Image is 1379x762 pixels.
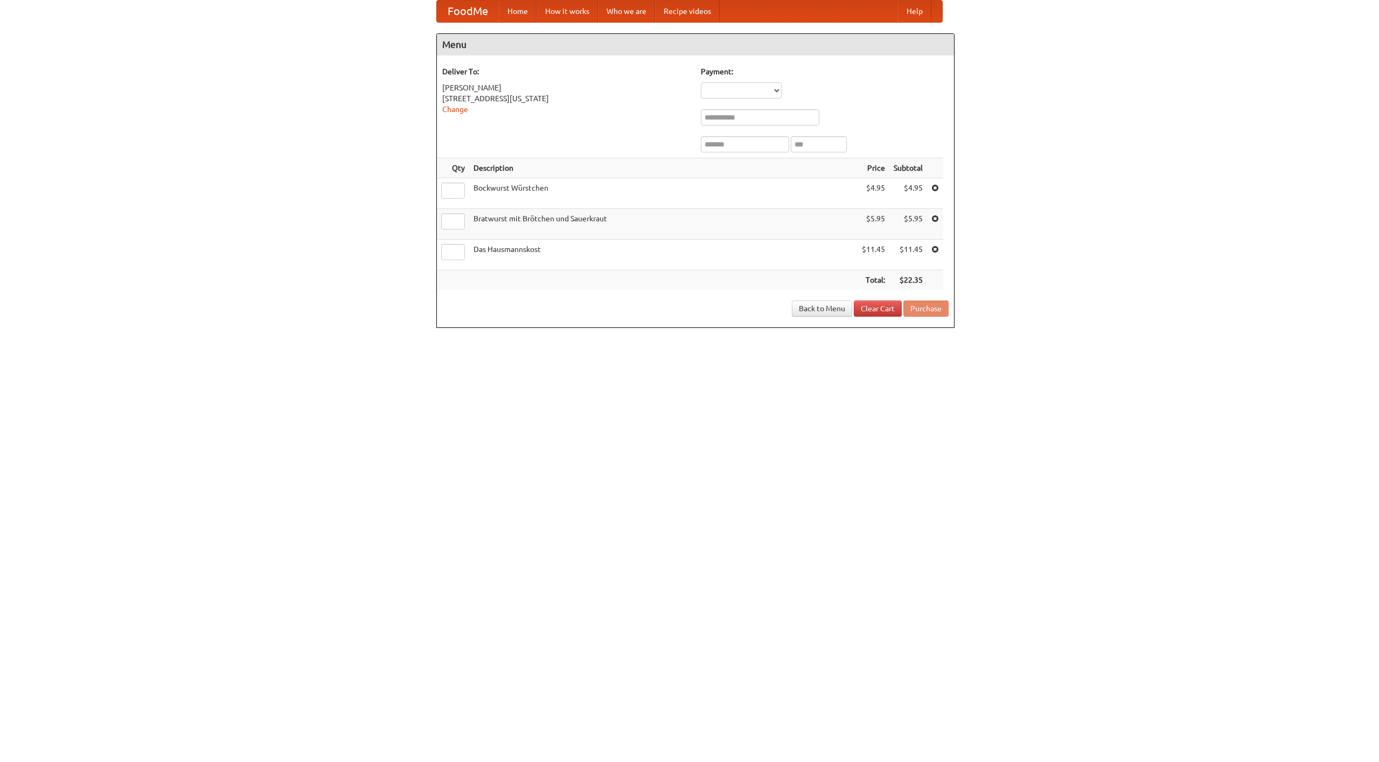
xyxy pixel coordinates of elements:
[598,1,655,22] a: Who we are
[469,209,858,240] td: Bratwurst mit Brötchen und Sauerkraut
[469,178,858,209] td: Bockwurst Würstchen
[903,300,949,317] button: Purchase
[701,66,949,77] h5: Payment:
[792,300,852,317] a: Back to Menu
[437,34,954,55] h4: Menu
[469,240,858,270] td: Das Hausmannskost
[858,240,889,270] td: $11.45
[499,1,537,22] a: Home
[858,209,889,240] td: $5.95
[655,1,720,22] a: Recipe videos
[442,93,690,104] div: [STREET_ADDRESS][US_STATE]
[442,105,468,114] a: Change
[442,66,690,77] h5: Deliver To:
[858,158,889,178] th: Price
[889,270,927,290] th: $22.35
[889,209,927,240] td: $5.95
[889,178,927,209] td: $4.95
[889,240,927,270] td: $11.45
[858,270,889,290] th: Total:
[858,178,889,209] td: $4.95
[469,158,858,178] th: Description
[437,1,499,22] a: FoodMe
[437,158,469,178] th: Qty
[537,1,598,22] a: How it works
[889,158,927,178] th: Subtotal
[854,300,902,317] a: Clear Cart
[442,82,690,93] div: [PERSON_NAME]
[898,1,931,22] a: Help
